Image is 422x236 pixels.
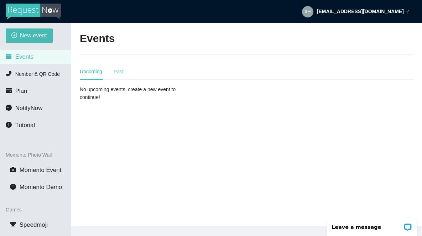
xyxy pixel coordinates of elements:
[302,6,313,17] img: aaa7bb0bfbf9eacfe7a42b5dcf2cbb08
[20,31,47,40] span: New event
[6,122,12,128] span: info-circle
[20,221,48,228] span: Speedmoji
[10,184,16,190] span: info-circle
[20,167,62,173] span: Momento Event
[6,28,53,43] button: plus-circleNew event
[317,9,404,14] strong: [EMAIL_ADDRESS][DOMAIN_NAME]
[10,221,16,227] span: trophy
[6,53,12,59] span: calendar
[6,4,61,20] img: RequestNow
[80,31,115,46] h2: Events
[15,88,27,94] span: Plan
[6,88,12,94] span: credit-card
[15,71,60,77] span: Number & QR Code
[20,184,62,190] span: Momento Demo
[114,68,124,75] div: Past
[6,70,12,77] span: phone
[15,105,42,111] span: NotifyNow
[80,85,187,101] div: No upcoming events, create a new event to continue!
[15,53,33,60] span: Events
[80,68,102,75] div: Upcoming
[6,105,12,111] span: message
[15,122,35,129] span: Tutorial
[10,167,16,173] span: camera
[406,10,409,13] span: down
[322,214,422,236] iframe: LiveChat chat widget
[11,32,17,39] span: plus-circle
